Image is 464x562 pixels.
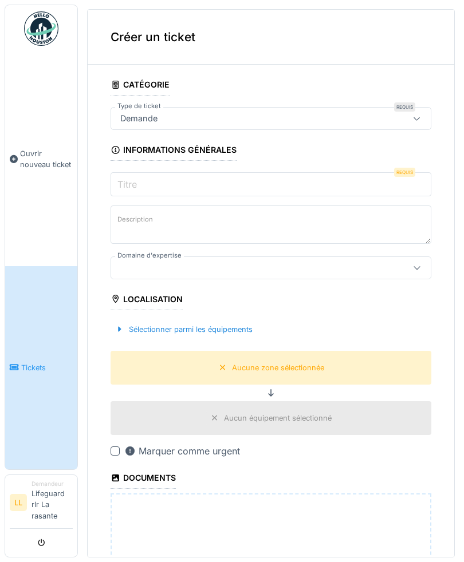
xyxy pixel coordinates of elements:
div: Requis [394,102,415,112]
div: Documents [111,469,176,489]
label: Type de ticket [115,101,163,111]
div: Aucun équipement sélectionné [224,413,332,424]
a: LL DemandeurLifeguard rlr La rasante [10,480,73,529]
div: Aucune zone sélectionnée [232,362,324,373]
span: Ouvrir nouveau ticket [20,148,73,170]
label: Description [115,212,155,227]
div: Localisation [111,291,183,310]
li: LL [10,494,27,511]
div: Demandeur [32,480,73,488]
li: Lifeguard rlr La rasante [32,480,73,526]
img: Badge_color-CXgf-gQk.svg [24,11,58,46]
label: Titre [115,177,139,191]
a: Tickets [5,266,77,469]
div: Sélectionner parmi les équipements [111,322,257,337]
a: Ouvrir nouveau ticket [5,52,77,266]
div: Catégorie [111,76,170,96]
div: Informations générales [111,141,237,161]
div: Marquer comme urgent [124,444,240,458]
div: Requis [394,168,415,177]
label: Domaine d'expertise [115,251,184,260]
div: Demande [116,112,162,125]
span: Tickets [21,362,73,373]
div: Créer un ticket [88,10,454,65]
